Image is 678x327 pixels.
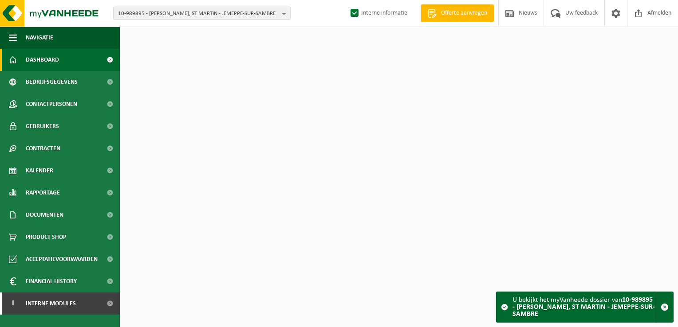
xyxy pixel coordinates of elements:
label: Interne informatie [349,7,407,20]
strong: 10-989895 - [PERSON_NAME], ST MARTIN - JEMEPPE-SUR-SAMBRE [512,296,655,318]
span: Dashboard [26,49,59,71]
a: Offerte aanvragen [421,4,494,22]
span: Offerte aanvragen [439,9,489,18]
span: Bedrijfsgegevens [26,71,78,93]
span: Documenten [26,204,63,226]
span: Interne modules [26,292,76,315]
span: Rapportage [26,182,60,204]
button: 10-989895 - [PERSON_NAME], ST MARTIN - JEMEPPE-SUR-SAMBRE [113,7,291,20]
span: Gebruikers [26,115,59,137]
span: Kalender [26,160,53,182]
span: Contracten [26,137,60,160]
span: Navigatie [26,27,53,49]
span: Contactpersonen [26,93,77,115]
span: I [9,292,17,315]
span: Financial History [26,270,77,292]
span: 10-989895 - [PERSON_NAME], ST MARTIN - JEMEPPE-SUR-SAMBRE [118,7,279,20]
span: Acceptatievoorwaarden [26,248,98,270]
span: Product Shop [26,226,66,248]
div: U bekijkt het myVanheede dossier van [512,292,656,322]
